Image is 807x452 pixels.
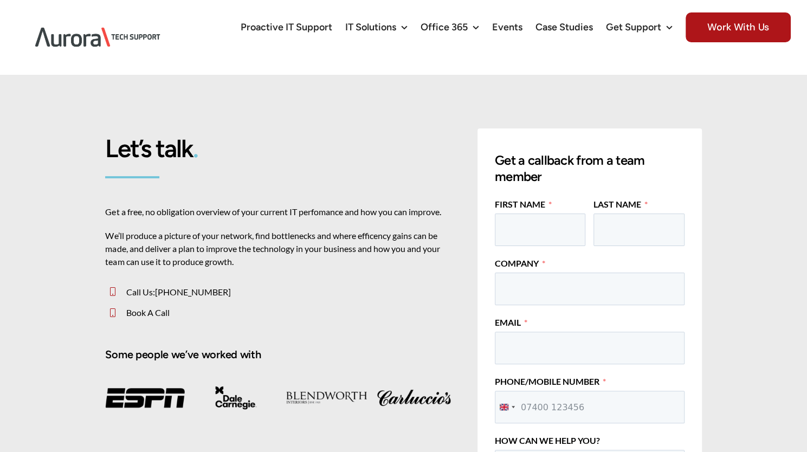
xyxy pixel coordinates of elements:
p: Book A Call [126,305,454,320]
span: Proactive IT Support [241,22,332,32]
h1: Let’s talk [105,135,453,163]
span: Events [492,22,522,32]
label: Last Name [593,198,648,211]
label: First Name [495,198,552,211]
label: How Can We Help You? [495,434,600,447]
label: Email [495,316,527,329]
input: Email [495,332,685,364]
label: Company [495,257,545,270]
img: itsupport-1 [286,386,366,410]
p: We’ll produce a picture of your network, find bottlenecks and where efficency gains can be made, ... [105,229,453,268]
span: IT Solutions [345,22,396,32]
a: [PHONE_NUMBER] [155,287,231,297]
input: Phone/Mobile Number [495,391,685,423]
span: Case Studies [535,22,593,32]
img: itsupport-2 [375,386,454,410]
span: Get Support [606,22,661,32]
h4: Some people we’ve worked with [105,347,453,362]
img: itsupport-6 [105,386,184,410]
p: Get a free, no obligation overview of your current IT perfomance and how you can improve. [105,205,453,218]
span: . [193,133,198,164]
button: Selected country [495,391,518,423]
img: Aurora Tech Support Logo [16,9,179,66]
p: Call Us: [126,285,454,299]
h3: Get a callback from a team member [495,152,685,185]
label: Phone/Mobile Number [495,375,606,388]
span: Work With Us [686,12,791,42]
span: Office 365 [421,22,468,32]
input: Company [495,273,685,305]
img: itsupport-3 [196,386,276,410]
